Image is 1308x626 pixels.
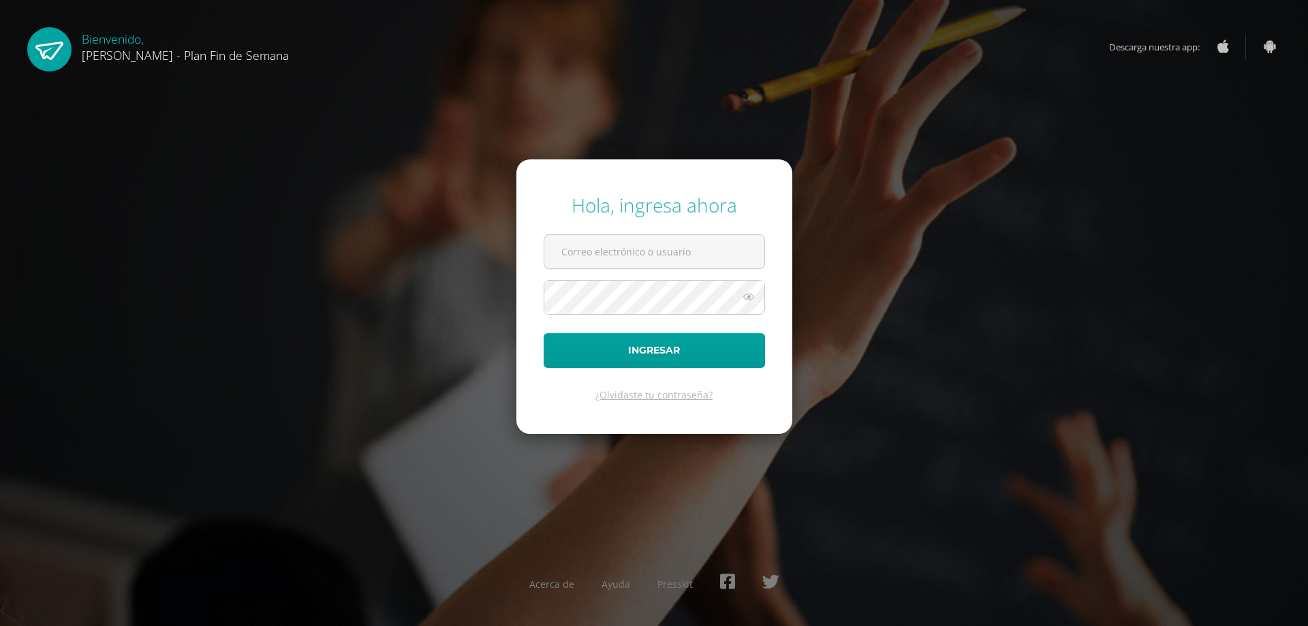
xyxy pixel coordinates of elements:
a: Acerca de [529,578,574,591]
a: Ayuda [602,578,630,591]
div: Hola, ingresa ahora [544,192,765,218]
button: Ingresar [544,333,765,368]
span: Descarga nuestra app: [1109,34,1213,60]
input: Correo electrónico o usuario [544,235,764,268]
span: [PERSON_NAME] - Plan Fin de Semana [82,47,289,63]
a: Presskit [657,578,693,591]
a: ¿Olvidaste tu contraseña? [595,388,713,401]
div: Bienvenido, [82,27,289,63]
